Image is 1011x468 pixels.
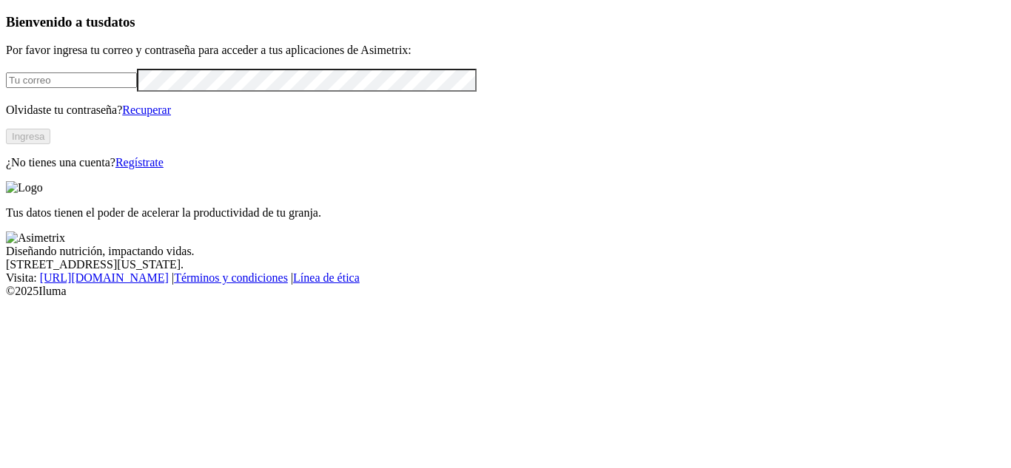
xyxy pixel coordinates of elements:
p: Tus datos tienen el poder de acelerar la productividad de tu granja. [6,206,1005,220]
a: Línea de ética [293,271,360,284]
a: Términos y condiciones [174,271,288,284]
a: Regístrate [115,156,164,169]
div: Diseñando nutrición, impactando vidas. [6,245,1005,258]
span: datos [104,14,135,30]
div: [STREET_ADDRESS][US_STATE]. [6,258,1005,271]
img: Logo [6,181,43,194]
a: Recuperar [122,104,171,116]
h3: Bienvenido a tus [6,14,1005,30]
p: ¿No tienes una cuenta? [6,156,1005,169]
div: © 2025 Iluma [6,285,1005,298]
button: Ingresa [6,129,50,144]
div: Visita : | | [6,271,1005,285]
img: Asimetrix [6,231,65,245]
p: Olvidaste tu contraseña? [6,104,1005,117]
input: Tu correo [6,72,137,88]
a: [URL][DOMAIN_NAME] [40,271,169,284]
p: Por favor ingresa tu correo y contraseña para acceder a tus aplicaciones de Asimetrix: [6,44,1005,57]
